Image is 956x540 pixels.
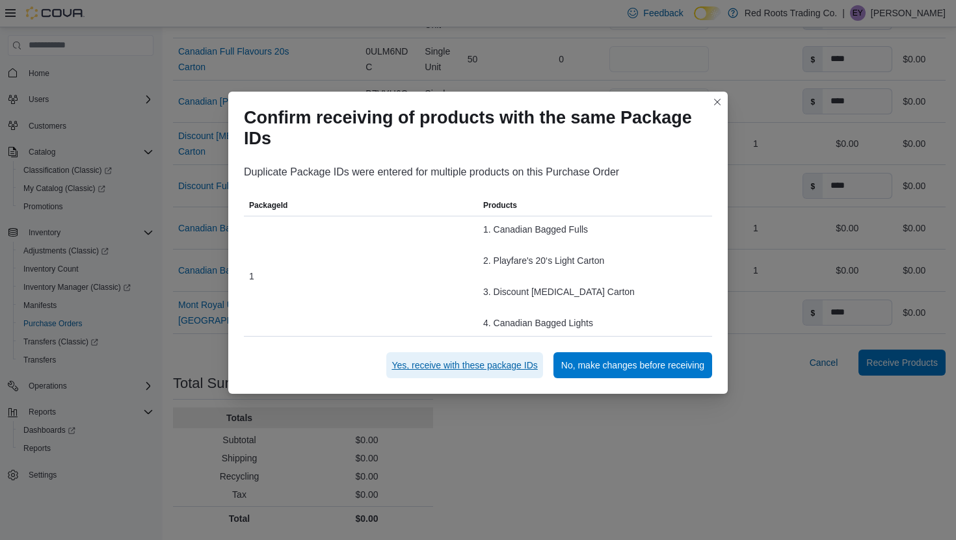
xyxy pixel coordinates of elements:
button: Closes this modal window [710,94,725,110]
div: Duplicate Package IDs were entered for multiple products on this Purchase Order [244,164,712,180]
div: 4. Canadian Bagged Lights [483,315,707,331]
span: Products [483,200,517,211]
div: 1. Canadian Bagged Fulls [483,222,707,237]
div: 3. Discount [MEDICAL_DATA] Carton [483,284,707,300]
span: PackageId [249,200,287,211]
span: 1 [249,268,254,284]
div: 2. Playfare's 20‘s Light Carton [483,253,707,268]
button: No, make changes before receiving [553,352,712,378]
button: Yes, receive with these package IDs [386,352,542,378]
span: No, make changes before receiving [561,359,704,372]
span: Yes, receive with these package IDs [392,359,537,372]
h1: Confirm receiving of products with the same Package IDs [244,107,702,149]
